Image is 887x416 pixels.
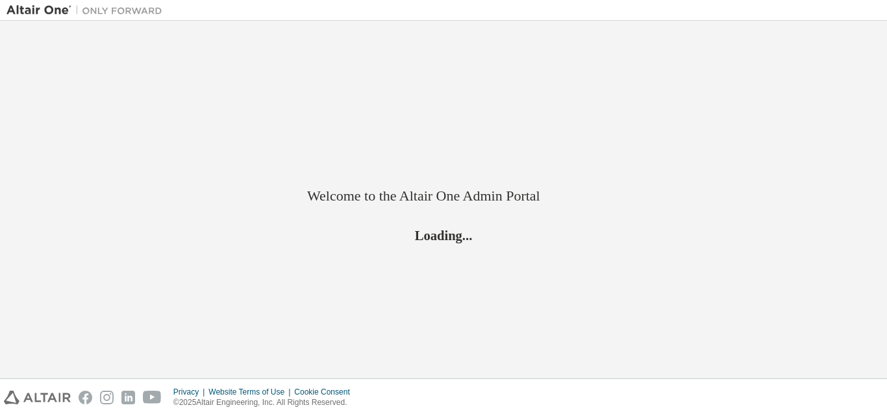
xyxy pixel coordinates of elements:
h2: Welcome to the Altair One Admin Portal [307,187,580,205]
img: altair_logo.svg [4,391,71,404]
div: Cookie Consent [294,387,357,397]
img: facebook.svg [79,391,92,404]
img: instagram.svg [100,391,114,404]
img: youtube.svg [143,391,162,404]
p: © 2025 Altair Engineering, Inc. All Rights Reserved. [173,397,358,408]
img: linkedin.svg [121,391,135,404]
div: Privacy [173,387,208,397]
img: Altair One [6,4,169,17]
h2: Loading... [307,226,580,243]
div: Website Terms of Use [208,387,294,397]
